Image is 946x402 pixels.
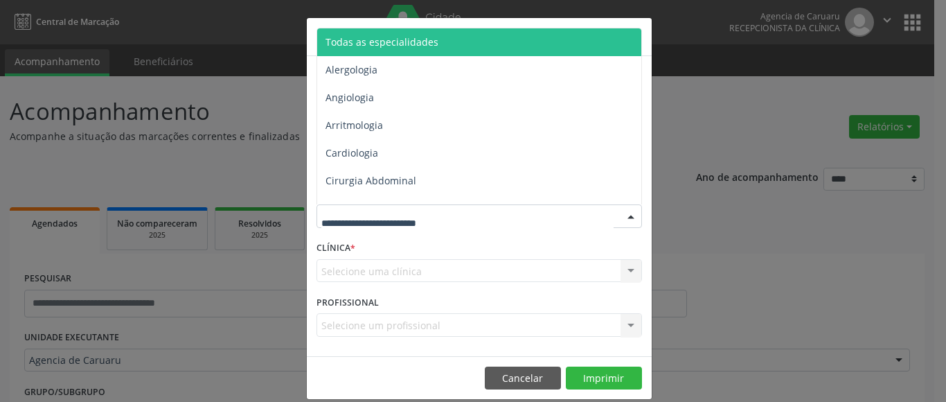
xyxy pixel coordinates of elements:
span: Todas as especialidades [325,35,438,49]
span: Cardiologia [325,146,378,159]
button: Close [624,18,652,52]
button: Cancelar [485,367,561,390]
span: Cirurgia Abdominal [325,174,416,187]
button: Imprimir [566,367,642,390]
span: Arritmologia [325,119,383,132]
label: PROFISSIONAL [316,292,379,313]
h5: Relatório de agendamentos [316,28,475,46]
span: Angiologia [325,91,374,104]
label: CLÍNICA [316,238,355,259]
span: Alergologia [325,63,377,76]
span: Cirurgia Bariatrica [325,202,411,215]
